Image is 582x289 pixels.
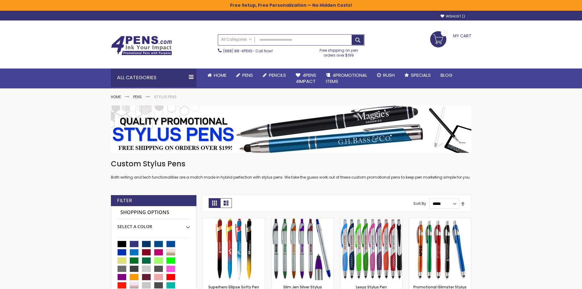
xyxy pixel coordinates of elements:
span: Pencils [269,72,286,78]
strong: Filter [117,197,132,204]
img: Slim Jen Silver Stylus [272,218,334,280]
span: 4PROMOTIONAL ITEMS [326,72,367,84]
div: Select A Color [117,219,190,230]
a: Wishlist [441,14,465,19]
a: Rush [372,69,400,82]
a: Pens [231,69,258,82]
span: Pens [242,72,253,78]
img: Promotional iSlimster Stylus Click Pen [409,218,471,280]
a: Superhero Ellipse Softy Pen with Stylus - Laser Engraved [203,218,265,223]
span: Rush [383,72,395,78]
a: Home [203,69,231,82]
h1: Custom Stylus Pens [111,159,471,169]
img: Lexus Stylus Pen [340,218,402,280]
a: Promotional iSlimster Stylus Click Pen [409,218,471,223]
div: Free shipping on pen orders over $199 [313,46,364,58]
a: Blog [436,69,457,82]
a: Lexus Stylus Pen [340,218,402,223]
a: (888) 88-4PENS [223,48,252,54]
label: Sort By [413,201,426,206]
img: 4Pens Custom Pens and Promotional Products [111,36,172,55]
a: Pens [133,94,142,99]
strong: Shopping Options [117,206,190,219]
a: Specials [400,69,436,82]
img: Superhero Ellipse Softy Pen with Stylus - Laser Engraved [203,218,265,280]
a: 4PROMOTIONALITEMS [321,69,372,88]
strong: Stylus Pens [154,94,177,99]
span: - Call Now! [223,48,273,54]
a: Pencils [258,69,291,82]
span: 4Pens 4impact [296,72,316,84]
a: 4Pens4impact [291,69,321,88]
div: All Categories [111,69,196,87]
span: All Categories [221,37,252,42]
strong: Grid [209,198,220,208]
a: Slim Jen Silver Stylus [272,218,334,223]
span: Blog [441,72,452,78]
span: Home [214,72,226,78]
a: Home [111,94,121,99]
span: Specials [411,72,431,78]
a: All Categories [218,35,255,45]
div: Both writing and tech functionalities are a match made in hybrid perfection with stylus pens. We ... [111,159,471,180]
img: Stylus Pens [111,106,471,153]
